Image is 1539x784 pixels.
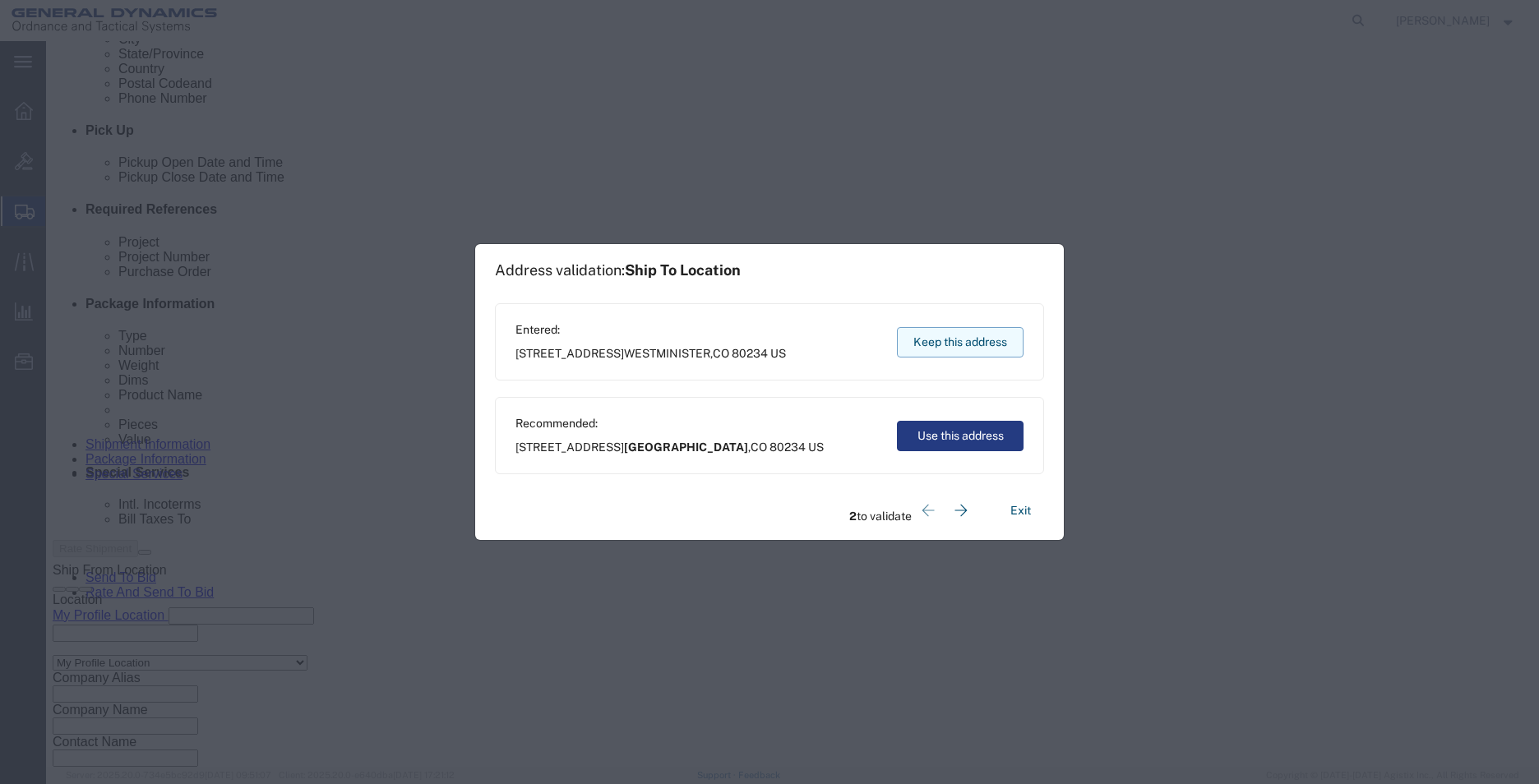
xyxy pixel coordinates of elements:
button: Keep this address [897,327,1024,357]
span: [STREET_ADDRESS] , [515,345,786,362]
div: to validate [849,494,977,527]
span: 80234 [732,347,768,360]
span: US [808,440,824,454]
span: CO [713,347,729,360]
button: Use this address [897,421,1024,451]
span: Recommended: [515,415,824,432]
span: Ship To Location [625,261,741,279]
span: [GEOGRAPHIC_DATA] [624,440,748,454]
button: Exit [997,496,1044,525]
span: WESTMINISTER [624,347,710,360]
h1: Address validation: [495,261,741,279]
span: US [770,347,786,360]
span: [STREET_ADDRESS] , [515,439,824,456]
span: Entered: [515,321,786,339]
span: 2 [849,510,857,523]
span: CO [751,440,767,454]
span: 80234 [769,440,806,454]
